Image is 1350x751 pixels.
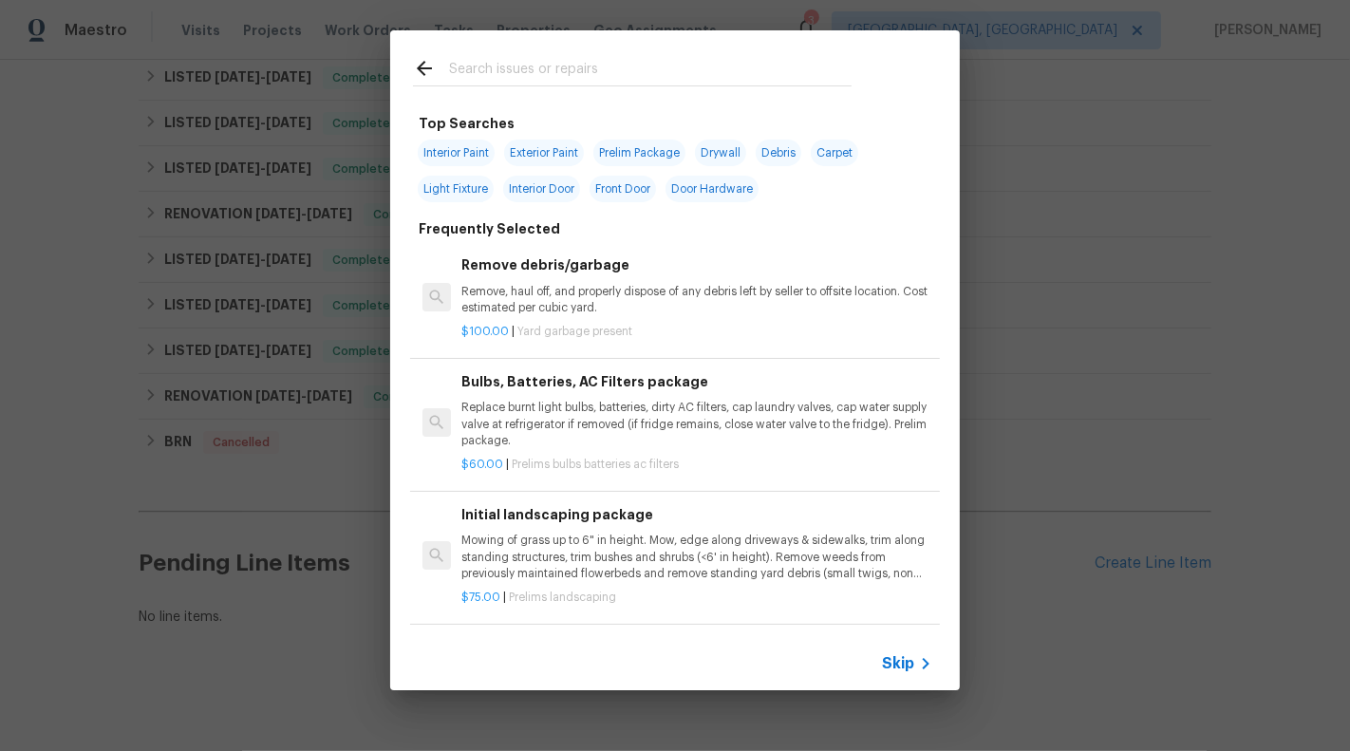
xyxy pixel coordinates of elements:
p: | [461,457,932,473]
p: | [461,324,932,340]
span: Interior Paint [418,140,495,166]
span: $60.00 [461,459,503,470]
input: Search issues or repairs [449,57,852,85]
span: Yard garbage present [517,326,632,337]
p: | [461,590,932,606]
span: Exterior Paint [504,140,584,166]
h6: Frequently Selected [419,218,560,239]
span: Interior Door [503,176,580,202]
h6: Initial landscaping package [461,504,932,525]
span: $100.00 [461,326,509,337]
span: Front Door [590,176,656,202]
span: Door Hardware [666,176,759,202]
span: Prelims landscaping [509,591,616,603]
p: Mowing of grass up to 6" in height. Mow, edge along driveways & sidewalks, trim along standing st... [461,533,932,581]
span: Drywall [695,140,746,166]
span: Debris [756,140,801,166]
h6: Remove debris/garbage [461,254,932,275]
span: Carpet [811,140,858,166]
span: Light Fixture [418,176,494,202]
h6: Bulbs, Batteries, AC Filters package [461,371,932,392]
p: Replace burnt light bulbs, batteries, dirty AC filters, cap laundry valves, cap water supply valv... [461,400,932,448]
p: Remove, haul off, and properly dispose of any debris left by seller to offsite location. Cost est... [461,284,932,316]
span: Prelim Package [593,140,685,166]
span: $75.00 [461,591,500,603]
span: Skip [882,654,914,673]
h6: Top Searches [419,113,515,134]
span: Prelims bulbs batteries ac filters [512,459,679,470]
